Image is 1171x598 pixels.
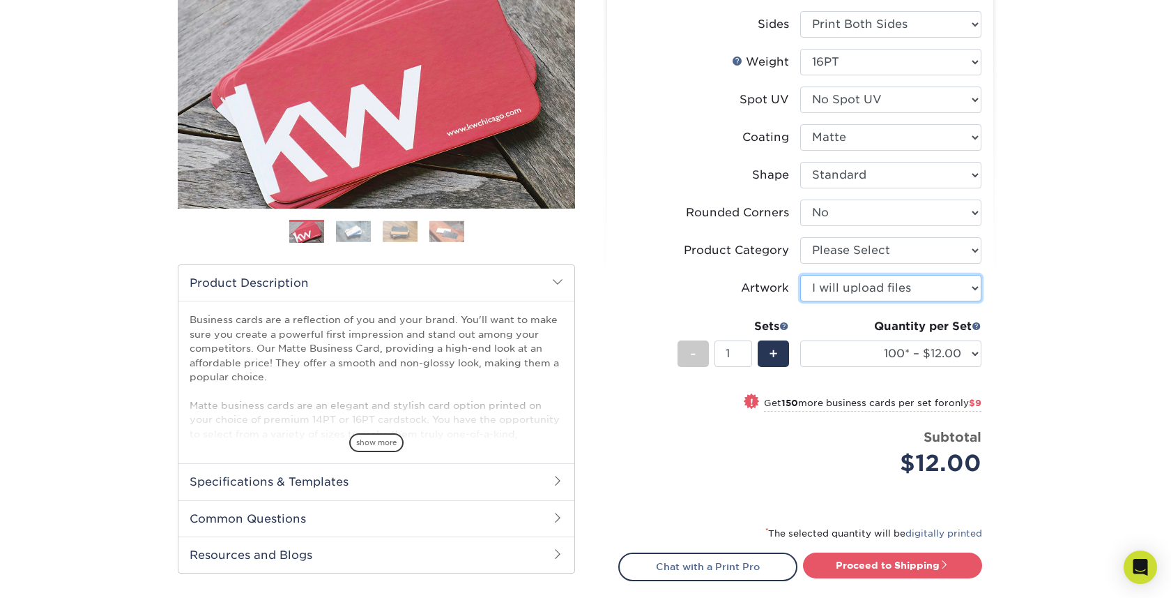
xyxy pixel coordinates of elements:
[811,447,981,480] div: $12.00
[781,398,798,408] strong: 150
[750,395,753,410] span: !
[190,313,563,511] p: Business cards are a reflection of you and your brand. You'll want to make sure you create a powe...
[924,429,981,444] strong: Subtotal
[905,528,982,539] a: digitally printed
[178,265,574,301] h2: Product Description
[752,167,789,184] div: Shape
[349,433,404,452] span: show more
[949,398,981,408] span: only
[684,242,789,259] div: Product Category
[741,280,789,297] div: Artwork
[678,318,789,335] div: Sets
[742,129,789,146] div: Coating
[686,204,789,221] div: Rounded Corners
[740,91,789,108] div: Spot UV
[803,553,982,578] a: Proceed to Shipping
[383,220,418,242] img: Business Cards 03
[769,343,778,364] span: +
[289,215,324,250] img: Business Cards 01
[732,54,789,70] div: Weight
[690,343,696,364] span: -
[178,463,574,500] h2: Specifications & Templates
[758,16,789,33] div: Sides
[765,528,982,539] small: The selected quantity will be
[969,398,981,408] span: $9
[1124,551,1157,584] div: Open Intercom Messenger
[800,318,981,335] div: Quantity per Set
[178,500,574,537] h2: Common Questions
[178,537,574,573] h2: Resources and Blogs
[336,220,371,242] img: Business Cards 02
[764,398,981,412] small: Get more business cards per set for
[429,220,464,242] img: Business Cards 04
[618,553,797,581] a: Chat with a Print Pro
